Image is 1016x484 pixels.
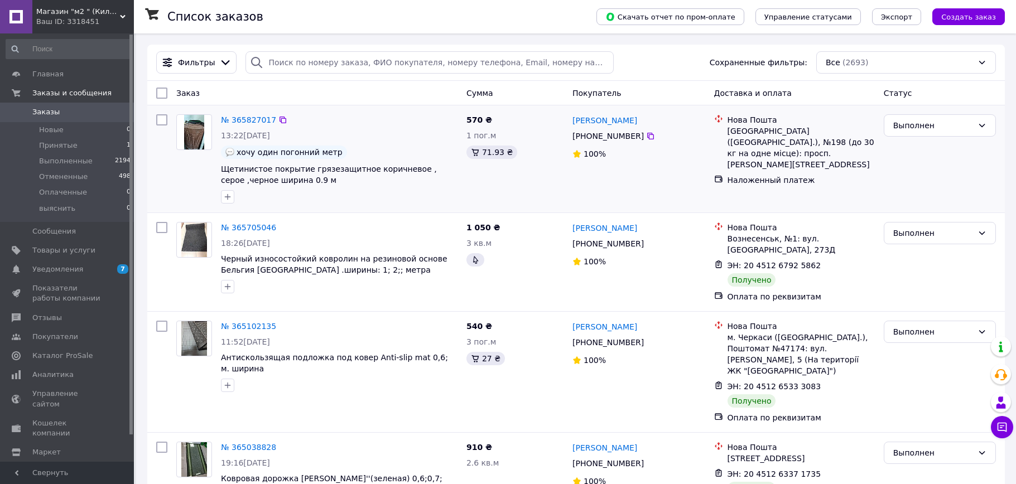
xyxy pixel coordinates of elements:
img: Фото товару [184,115,204,149]
span: 3 кв.м [466,239,492,248]
button: Скачать отчет по пром-оплате [596,8,744,25]
img: Фото товару [181,321,208,356]
div: [STREET_ADDRESS] [728,453,875,464]
div: [PHONE_NUMBER] [570,456,646,471]
a: Фото товару [176,442,212,477]
span: Отзывы [32,313,62,323]
span: Маркет [32,447,61,457]
div: Нова Пошта [728,321,875,332]
span: ЭН: 20 4512 6337 1735 [728,470,821,478]
a: Черный износостойкий ковролин на резиновой основе Бельгия [GEOGRAPHIC_DATA] .ширины: 1; 2;; метра [221,254,447,274]
div: Оплата по реквизитам [728,412,875,423]
span: Все [826,57,840,68]
span: выяснить [39,204,75,214]
span: 13:22[DATE] [221,131,270,140]
button: Управление статусами [755,8,861,25]
span: 2194 [115,156,131,166]
div: Выполнен [893,326,973,338]
a: Фото товару [176,222,212,258]
span: ЭН: 20 4512 6792 5862 [728,261,821,270]
span: Статус [884,89,912,98]
span: 11:52[DATE] [221,337,270,346]
div: 27 ₴ [466,352,505,365]
div: [GEOGRAPHIC_DATA] ([GEOGRAPHIC_DATA].), №198 (до 30 кг на одне місце): просп. [PERSON_NAME][STREE... [728,125,875,170]
a: № 365102135 [221,322,276,331]
div: Нова Пошта [728,442,875,453]
div: [PHONE_NUMBER] [570,335,646,350]
span: Фильтры [178,57,215,68]
img: Фото товару [181,222,208,257]
span: 1 [127,141,131,151]
a: Антискользящая подложка под ковер Anti-slip mat 0,6; м. ширина [221,353,448,373]
div: м. Черкаси ([GEOGRAPHIC_DATA].), Поштомат №47174: вул. [PERSON_NAME], 5 (На території ЖК "[GEOGRA... [728,332,875,376]
div: Получено [728,273,776,287]
div: Ваш ID: 3318451 [36,17,134,27]
span: 498 [119,172,131,182]
div: Наложенный платеж [728,175,875,186]
a: [PERSON_NAME] [572,222,637,234]
input: Поиск по номеру заказа, ФИО покупателя, номеру телефона, Email, номеру накладной [245,51,614,74]
button: Создать заказ [932,8,1005,25]
span: Главная [32,69,64,79]
a: Фото товару [176,114,212,150]
div: Выполнен [893,227,973,239]
span: Оплаченные [39,187,87,197]
span: Новые [39,125,64,135]
span: Отмененные [39,172,88,182]
div: Нова Пошта [728,222,875,233]
span: 7 [117,264,128,274]
span: Управление статусами [764,13,852,21]
div: [PHONE_NUMBER] [570,128,646,144]
span: Выполненные [39,156,93,166]
span: хочу один погонний метр [237,148,343,157]
span: Уведомления [32,264,83,274]
button: Чат с покупателем [991,416,1013,438]
span: 1 пог.м [466,131,496,140]
span: Сообщения [32,226,76,236]
div: [PHONE_NUMBER] [570,236,646,251]
span: Принятые [39,141,78,151]
div: Вознесенськ, №1: вул. [GEOGRAPHIC_DATA], 273Д [728,233,875,255]
input: Поиск [6,39,132,59]
span: 570 ₴ [466,115,492,124]
span: 1 050 ₴ [466,223,500,232]
div: Получено [728,394,776,408]
a: [PERSON_NAME] [572,321,637,332]
span: Каталог ProSale [32,351,93,361]
span: Управление сайтом [32,389,103,409]
span: Показатели работы компании [32,283,103,303]
div: Выполнен [893,119,973,132]
span: 2.6 кв.м [466,458,499,467]
div: Нова Пошта [728,114,875,125]
a: Создать заказ [921,12,1005,21]
span: Сумма [466,89,493,98]
div: Выполнен [893,447,973,459]
span: 19:16[DATE] [221,458,270,467]
span: Сохраненные фильтры: [710,57,807,68]
a: [PERSON_NAME] [572,115,637,126]
button: Экспорт [872,8,921,25]
span: Скачать отчет по пром-оплате [605,12,735,22]
a: № 365705046 [221,223,276,232]
span: Аналитика [32,370,74,380]
div: 71.93 ₴ [466,146,517,159]
h1: Список заказов [167,10,263,23]
span: Заказы и сообщения [32,88,112,98]
span: Создать заказ [941,13,996,21]
a: Фото товару [176,321,212,356]
a: № 365827017 [221,115,276,124]
span: 100% [584,149,606,158]
span: Заказ [176,89,200,98]
span: ЭН: 20 4512 6533 3083 [728,382,821,391]
span: Товары и услуги [32,245,95,255]
span: Кошелек компании [32,418,103,438]
a: Щетинистое покрытие грязезащитное коричневое , серое ,черное ширина 0.9 м [221,164,437,185]
a: № 365038828 [221,443,276,452]
img: Фото товару [181,442,208,477]
span: 0 [127,187,131,197]
span: Экспорт [881,13,912,21]
a: [PERSON_NAME] [572,442,637,453]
